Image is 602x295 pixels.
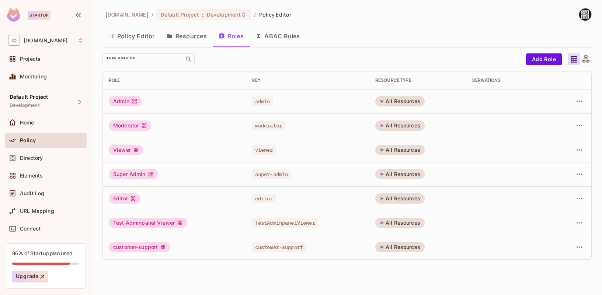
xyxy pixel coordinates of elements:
span: Policy [20,137,36,143]
span: Default Project [161,11,199,18]
span: Elements [20,173,43,179]
div: RESOURCE TYPE [375,77,460,83]
span: admin [252,96,273,106]
span: Development [10,102,39,108]
div: customer-support [109,242,170,252]
div: Admin [109,96,142,106]
span: the active workspace [105,11,149,18]
span: Policy Editor [259,11,292,18]
div: 86% of Startup plan used [12,250,72,257]
button: Add Role [526,53,562,65]
div: All Resources [375,145,425,155]
span: moderator [252,121,285,130]
img: SReyMgAAAABJRU5ErkJggg== [7,8,20,22]
div: All Resources [375,120,425,131]
button: Resources [161,27,213,45]
div: All Resources [375,96,425,106]
span: : [202,12,204,18]
div: Moderator [109,120,152,131]
span: Home [20,120,34,126]
span: Connect [20,226,41,232]
span: super-admin [252,169,291,179]
span: Workspace: chalkboard.io [24,38,67,43]
div: Key [252,77,363,83]
div: Viewer [109,145,143,155]
span: Directory [20,155,43,161]
span: viewer [252,145,276,155]
button: Roles [213,27,250,45]
span: customer-support [252,242,306,252]
li: / [254,11,256,18]
span: Default Project [10,94,48,100]
span: Projects [20,56,41,62]
div: All Resources [375,169,425,179]
img: William Connelly [579,8,591,21]
button: Policy Editor [102,27,161,45]
span: Monitoring [20,74,47,80]
span: editor [252,194,276,203]
div: Derivations [472,77,548,83]
div: Super Admin [109,169,158,179]
span: Development [207,11,241,18]
div: All Resources [375,218,425,228]
div: Test Adminpanel Viewer [109,218,187,228]
div: All Resources [375,242,425,252]
span: Audit Log [20,190,44,196]
div: Editor [109,193,140,204]
div: All Resources [375,193,425,204]
button: Upgrade [12,271,48,282]
div: Startup [28,11,51,20]
span: URL Mapping [20,208,54,214]
span: C [8,35,20,46]
span: TestAdminpanelViewer [252,218,318,228]
div: Role [109,77,240,83]
li: / [152,11,153,18]
button: ABAC Rules [250,27,306,45]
